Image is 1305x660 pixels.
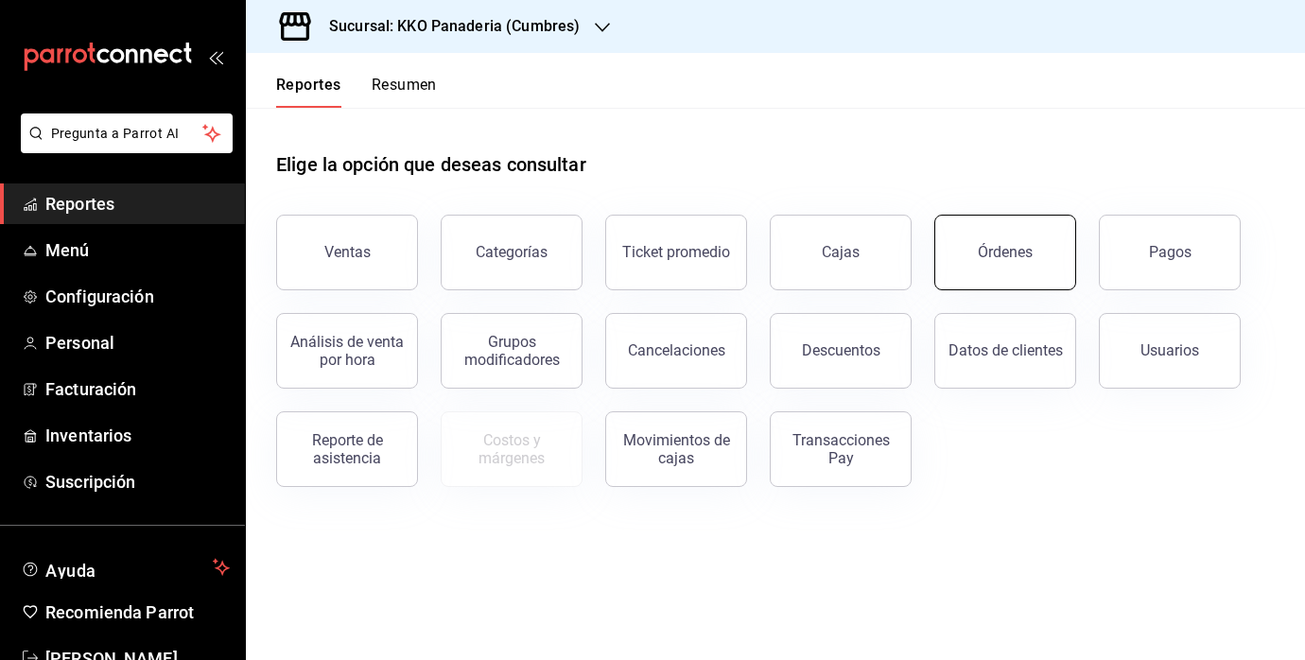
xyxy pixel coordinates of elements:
[441,411,583,487] button: Contrata inventarios para ver este reporte
[934,313,1076,389] button: Datos de clientes
[978,243,1033,261] div: Órdenes
[476,243,548,261] div: Categorías
[934,215,1076,290] button: Órdenes
[618,431,735,467] div: Movimientos de cajas
[51,124,203,144] span: Pregunta a Parrot AI
[802,341,880,359] div: Descuentos
[822,241,861,264] div: Cajas
[21,113,233,153] button: Pregunta a Parrot AI
[441,215,583,290] button: Categorías
[288,333,406,369] div: Análisis de venta por hora
[622,243,730,261] div: Ticket promedio
[628,341,725,359] div: Cancelaciones
[770,313,912,389] button: Descuentos
[45,376,230,402] span: Facturación
[1149,243,1192,261] div: Pagos
[276,76,341,108] button: Reportes
[605,313,747,389] button: Cancelaciones
[314,15,580,38] h3: Sucursal: KKO Panaderia (Cumbres)
[1099,313,1241,389] button: Usuarios
[276,313,418,389] button: Análisis de venta por hora
[45,599,230,625] span: Recomienda Parrot
[276,150,586,179] h1: Elige la opción que deseas consultar
[45,237,230,263] span: Menú
[45,556,205,579] span: Ayuda
[605,411,747,487] button: Movimientos de cajas
[208,49,223,64] button: open_drawer_menu
[1140,341,1199,359] div: Usuarios
[45,423,230,448] span: Inventarios
[45,284,230,309] span: Configuración
[453,333,570,369] div: Grupos modificadores
[288,431,406,467] div: Reporte de asistencia
[13,137,233,157] a: Pregunta a Parrot AI
[770,215,912,290] a: Cajas
[45,469,230,495] span: Suscripción
[948,341,1063,359] div: Datos de clientes
[324,243,371,261] div: Ventas
[45,330,230,356] span: Personal
[605,215,747,290] button: Ticket promedio
[441,313,583,389] button: Grupos modificadores
[276,76,437,108] div: navigation tabs
[782,431,899,467] div: Transacciones Pay
[276,215,418,290] button: Ventas
[770,411,912,487] button: Transacciones Pay
[453,431,570,467] div: Costos y márgenes
[1099,215,1241,290] button: Pagos
[45,191,230,217] span: Reportes
[372,76,437,108] button: Resumen
[276,411,418,487] button: Reporte de asistencia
